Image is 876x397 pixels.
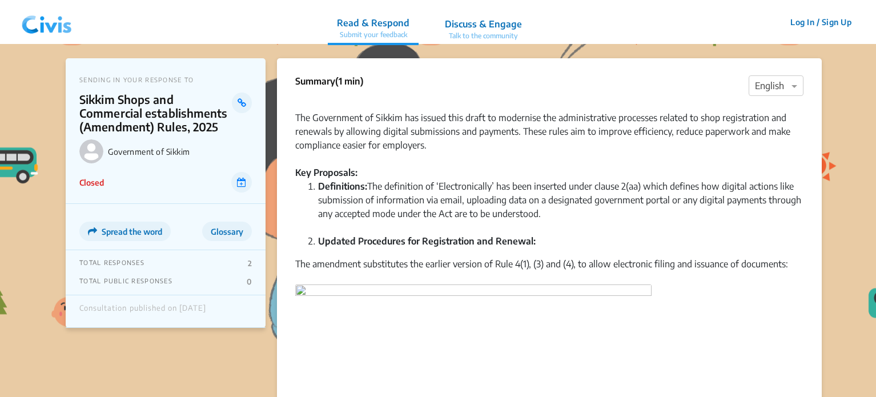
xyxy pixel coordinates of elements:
[102,227,162,236] span: Spread the word
[79,76,252,83] p: SENDING IN YOUR RESPONSE TO
[318,181,367,192] strong: Definitions:
[295,74,364,88] p: Summary
[295,97,803,152] div: The Government of Sikkim has issued this draft to modernise the administrative processes related ...
[79,177,104,189] p: Closed
[295,257,803,284] div: The amendment substitutes the earlier version of Rule 4(1), (3) and (4), to allow electronic fili...
[108,147,252,157] p: Government of Sikkim
[202,222,252,241] button: Glossary
[248,259,252,268] p: 2
[79,222,171,241] button: Spread the word
[79,277,172,286] p: TOTAL PUBLIC RESPONSES
[337,30,409,40] p: Submit your feedback
[295,167,357,178] strong: Key Proposals:
[211,227,243,236] span: Glossary
[318,235,536,247] strong: Updated Procedures for Registration and Renewal:
[79,259,144,268] p: TOTAL RESPONSES
[783,13,859,31] button: Log In / Sign Up
[335,75,364,87] span: (1 min)
[445,17,522,31] p: Discuss & Engage
[337,16,409,30] p: Read & Respond
[445,31,522,41] p: Talk to the community
[79,139,103,163] img: Government of Sikkim logo
[79,93,232,134] p: Sikkim Shops and Commercial establishments (Amendment) Rules, 2025
[17,5,77,39] img: navlogo.png
[247,277,252,286] p: 0
[318,179,803,234] li: The definition of ‘Electronically’ has been inserted under clause 2(aa) which defines how digital...
[79,304,206,319] div: Consultation published on [DATE]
